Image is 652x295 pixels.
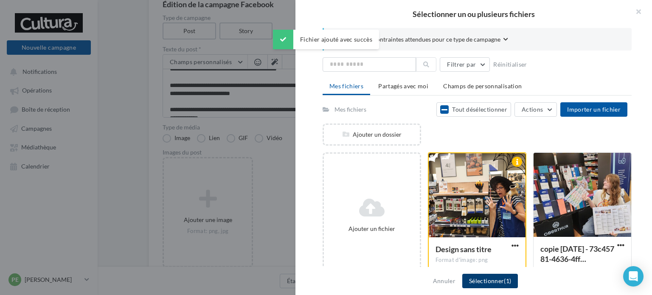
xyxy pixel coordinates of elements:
[273,30,379,49] div: Fichier ajouté avec succès
[440,57,490,72] button: Filtrer par
[436,256,519,264] div: Format d'image: png
[560,102,627,117] button: Importer un fichier
[540,266,624,274] div: Format d'image: jpeg
[430,276,459,286] button: Annuler
[309,10,638,18] h2: Sélectionner un ou plusieurs fichiers
[329,82,363,90] span: Mes fichiers
[436,102,511,117] button: Tout désélectionner
[567,106,621,113] span: Importer un fichier
[337,35,508,45] button: Consulter les contraintes attendues pour ce type de campagne
[514,102,557,117] button: Actions
[504,277,511,284] span: (1)
[522,106,543,113] span: Actions
[490,59,531,70] button: Réinitialiser
[436,244,492,254] span: Design sans titre
[327,225,416,233] div: Ajouter un fichier
[337,35,500,44] span: Consulter les contraintes attendues pour ce type de campagne
[623,266,644,287] div: Open Intercom Messenger
[324,130,420,139] div: Ajouter un dossier
[378,82,428,90] span: Partagés avec moi
[334,105,366,114] div: Mes fichiers
[462,274,518,288] button: Sélectionner(1)
[540,244,614,264] span: copie 19-09-2025 - 73c45781-4636-4ff6-ae40-a0c969dc2756 (1)
[443,82,522,90] span: Champs de personnalisation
